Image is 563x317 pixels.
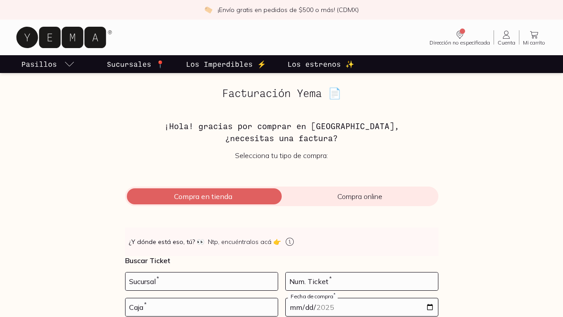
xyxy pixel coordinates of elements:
a: Los Imperdibles ⚡️ [184,55,268,73]
span: Cuenta [498,40,515,45]
input: 14-05-2023 [286,298,438,316]
span: Dirección no especificada [429,40,490,45]
img: check [204,6,212,14]
p: Los estrenos ✨ [288,59,354,69]
p: Sucursales 📍 [107,59,165,69]
label: Fecha de compra [288,293,338,300]
span: Ntp, encuéntralos acá 👉 [208,237,281,246]
input: 03 [126,298,278,316]
p: Los Imperdibles ⚡️ [186,59,266,69]
p: ¡Envío gratis en pedidos de $500 o más! (CDMX) [218,5,359,14]
h3: ¡Hola! gracias por comprar en [GEOGRAPHIC_DATA], ¿necesitas una factura? [125,120,438,144]
a: Cuenta [494,29,519,45]
p: Buscar Ticket [125,256,438,265]
span: Compra en tienda [125,192,282,201]
strong: ¿Y dónde está eso, tú? [129,237,204,246]
p: Pasillos [21,59,57,69]
span: Mi carrito [523,40,545,45]
a: Sucursales 📍 [105,55,166,73]
h2: Facturación Yema 📄 [125,87,438,99]
p: Selecciona tu tipo de compra: [125,151,438,160]
span: Compra online [282,192,438,201]
a: Dirección no especificada [426,29,494,45]
input: 728 [126,272,278,290]
span: 👀 [197,237,204,246]
a: Mi carrito [519,29,549,45]
a: Los estrenos ✨ [286,55,356,73]
a: pasillo-todos-link [20,55,77,73]
input: 123 [286,272,438,290]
